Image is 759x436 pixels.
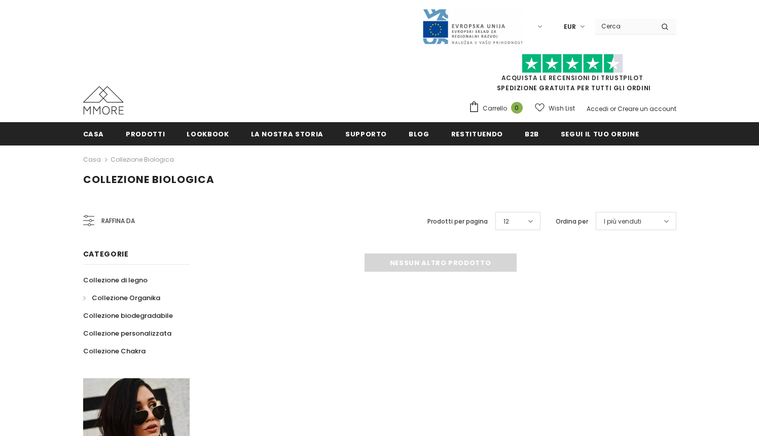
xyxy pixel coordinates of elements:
[83,342,146,360] a: Collezione Chakra
[409,122,429,145] a: Blog
[83,275,148,285] span: Collezione di legno
[83,122,104,145] a: Casa
[511,102,523,114] span: 0
[535,99,575,117] a: Wish List
[83,324,171,342] a: Collezione personalizzata
[251,129,323,139] span: La nostra storia
[468,58,676,92] span: SPEDIZIONE GRATUITA PER TUTTI GLI ORDINI
[501,74,643,82] a: Acquista le recensioni di TrustPilot
[604,216,641,227] span: I più venduti
[610,104,616,113] span: or
[83,329,171,338] span: Collezione personalizzata
[561,122,639,145] a: Segui il tuo ordine
[83,154,101,166] a: Casa
[126,122,165,145] a: Prodotti
[101,215,135,227] span: Raffina da
[83,271,148,289] a: Collezione di legno
[83,172,214,187] span: Collezione biologica
[251,122,323,145] a: La nostra storia
[451,129,503,139] span: Restituendo
[525,129,539,139] span: B2B
[83,129,104,139] span: Casa
[83,289,160,307] a: Collezione Organika
[561,129,639,139] span: Segui il tuo ordine
[564,22,576,32] span: EUR
[111,155,174,164] a: Collezione biologica
[422,8,523,45] img: Javni Razpis
[83,249,129,259] span: Categorie
[468,101,528,116] a: Carrello 0
[83,307,173,324] a: Collezione biodegradabile
[587,104,608,113] a: Accedi
[83,346,146,356] span: Collezione Chakra
[83,86,124,115] img: Casi MMORE
[549,103,575,114] span: Wish List
[522,54,623,74] img: Fidati di Pilot Stars
[525,122,539,145] a: B2B
[187,129,229,139] span: Lookbook
[187,122,229,145] a: Lookbook
[83,311,173,320] span: Collezione biodegradabile
[345,129,387,139] span: supporto
[595,19,654,33] input: Search Site
[422,22,523,30] a: Javni Razpis
[451,122,503,145] a: Restituendo
[427,216,488,227] label: Prodotti per pagina
[556,216,588,227] label: Ordina per
[409,129,429,139] span: Blog
[618,104,676,113] a: Creare un account
[126,129,165,139] span: Prodotti
[345,122,387,145] a: supporto
[92,293,160,303] span: Collezione Organika
[503,216,509,227] span: 12
[483,103,507,114] span: Carrello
